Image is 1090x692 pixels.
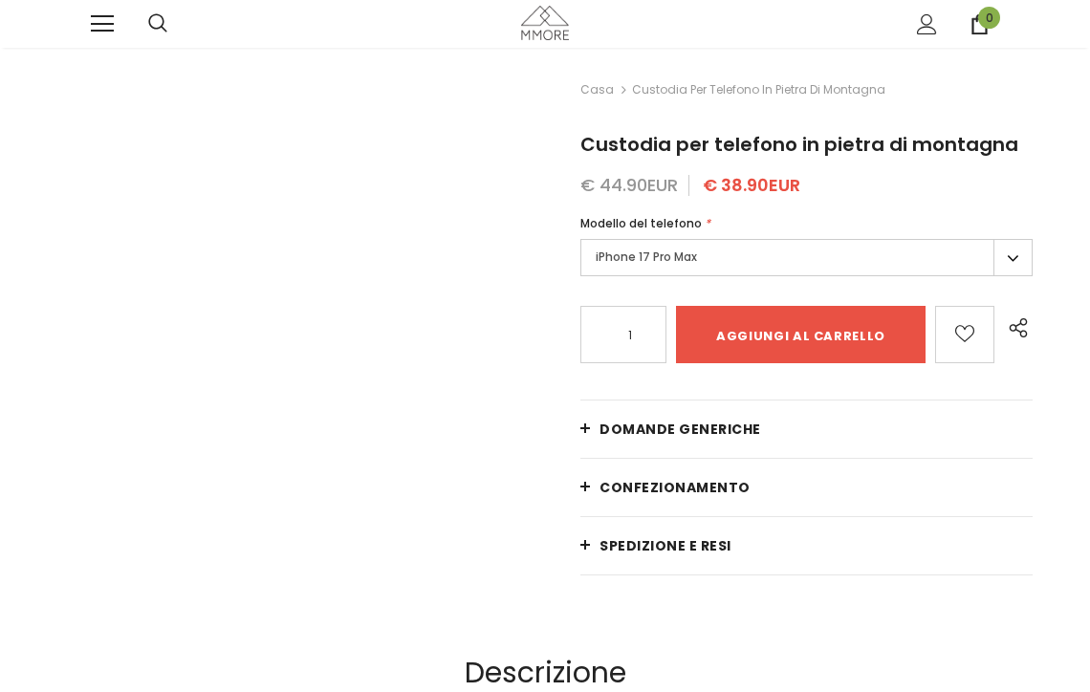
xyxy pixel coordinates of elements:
a: Casa [580,78,614,101]
span: € 44.90EUR [580,173,678,197]
span: € 38.90EUR [703,173,800,197]
span: Modello del telefono [580,215,702,231]
a: Domande generiche [580,400,1033,458]
span: Spedizione e resi [599,536,731,555]
a: 0 [970,14,990,34]
a: Spedizione e resi [580,517,1033,574]
span: Custodia per telefono in pietra di montagna [580,131,1018,158]
img: Casi MMORE [521,6,569,39]
span: Domande generiche [599,420,761,439]
label: iPhone 17 Pro Max [580,239,1033,276]
span: Custodia per telefono in pietra di montagna [632,78,885,101]
a: CONFEZIONAMENTO [580,459,1033,516]
span: CONFEZIONAMENTO [599,478,751,497]
span: 0 [978,7,1000,29]
input: Aggiungi al carrello [676,306,926,363]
